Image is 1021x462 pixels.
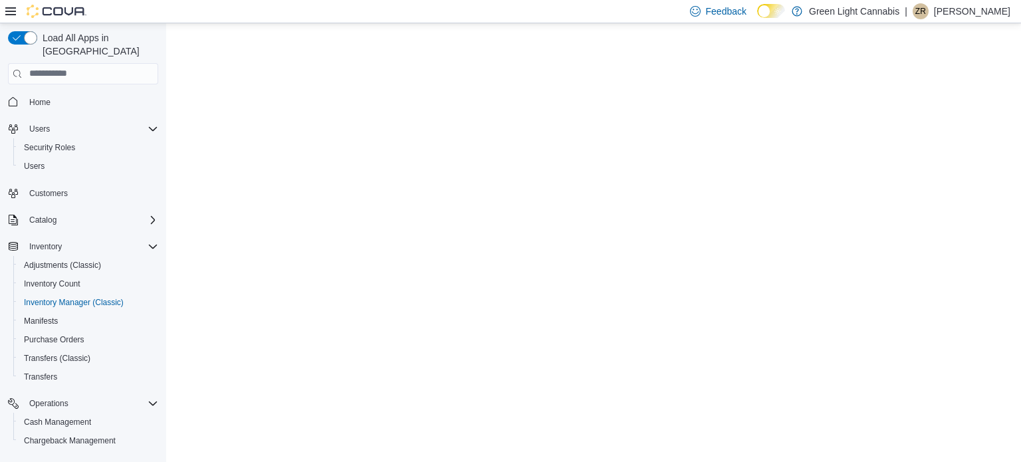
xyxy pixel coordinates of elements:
[13,275,164,293] button: Inventory Count
[19,433,121,449] a: Chargeback Management
[29,398,68,409] span: Operations
[706,5,746,18] span: Feedback
[19,313,158,329] span: Manifests
[19,332,158,348] span: Purchase Orders
[19,369,62,385] a: Transfers
[19,433,158,449] span: Chargeback Management
[24,185,73,201] a: Customers
[19,414,158,430] span: Cash Management
[24,239,67,255] button: Inventory
[757,4,785,18] input: Dark Mode
[19,332,90,348] a: Purchase Orders
[29,124,50,134] span: Users
[24,212,158,228] span: Catalog
[24,396,74,411] button: Operations
[3,394,164,413] button: Operations
[24,279,80,289] span: Inventory Count
[24,372,57,382] span: Transfers
[19,257,158,273] span: Adjustments (Classic)
[905,3,907,19] p: |
[24,334,84,345] span: Purchase Orders
[13,431,164,450] button: Chargeback Management
[24,260,101,271] span: Adjustments (Classic)
[13,368,164,386] button: Transfers
[24,297,124,308] span: Inventory Manager (Classic)
[29,241,62,252] span: Inventory
[24,121,158,137] span: Users
[19,350,158,366] span: Transfers (Classic)
[29,215,57,225] span: Catalog
[24,161,45,172] span: Users
[24,396,158,411] span: Operations
[3,92,164,112] button: Home
[29,97,51,108] span: Home
[24,94,158,110] span: Home
[24,212,62,228] button: Catalog
[24,121,55,137] button: Users
[757,18,758,19] span: Dark Mode
[24,142,75,153] span: Security Roles
[13,413,164,431] button: Cash Management
[934,3,1010,19] p: [PERSON_NAME]
[19,140,80,156] a: Security Roles
[13,349,164,368] button: Transfers (Classic)
[24,417,91,427] span: Cash Management
[19,158,158,174] span: Users
[24,316,58,326] span: Manifests
[19,294,158,310] span: Inventory Manager (Classic)
[19,276,86,292] a: Inventory Count
[19,257,106,273] a: Adjustments (Classic)
[3,120,164,138] button: Users
[19,158,50,174] a: Users
[19,350,96,366] a: Transfers (Classic)
[913,3,929,19] div: Zarina Randhawa
[29,188,68,199] span: Customers
[24,239,158,255] span: Inventory
[24,353,90,364] span: Transfers (Classic)
[37,31,158,58] span: Load All Apps in [GEOGRAPHIC_DATA]
[19,140,158,156] span: Security Roles
[19,313,63,329] a: Manifests
[13,312,164,330] button: Manifests
[13,157,164,175] button: Users
[27,5,86,18] img: Cova
[19,276,158,292] span: Inventory Count
[3,237,164,256] button: Inventory
[13,138,164,157] button: Security Roles
[13,256,164,275] button: Adjustments (Classic)
[19,294,129,310] a: Inventory Manager (Classic)
[13,293,164,312] button: Inventory Manager (Classic)
[24,435,116,446] span: Chargeback Management
[19,369,158,385] span: Transfers
[19,414,96,430] a: Cash Management
[915,3,926,19] span: ZR
[809,3,899,19] p: Green Light Cannabis
[3,183,164,203] button: Customers
[3,211,164,229] button: Catalog
[13,330,164,349] button: Purchase Orders
[24,185,158,201] span: Customers
[24,94,56,110] a: Home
